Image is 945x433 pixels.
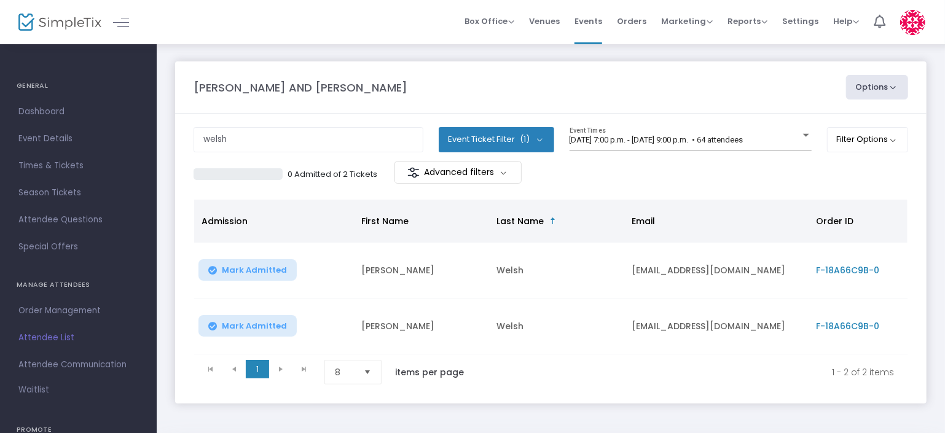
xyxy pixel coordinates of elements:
[198,259,297,281] button: Mark Admitted
[18,104,138,120] span: Dashboard
[17,273,140,297] h4: MANAGE ATTENDEES
[18,357,138,373] span: Attendee Communication
[846,75,909,99] button: Options
[361,215,409,227] span: First Name
[198,315,297,337] button: Mark Admitted
[529,6,560,37] span: Venues
[833,15,859,27] span: Help
[490,360,894,384] kendo-pager-info: 1 - 2 of 2 items
[18,185,138,201] span: Season Tickets
[816,264,879,276] span: F-18A66C9B-0
[548,216,558,226] span: Sortable
[782,6,818,37] span: Settings
[827,127,909,152] button: Filter Options
[18,131,138,147] span: Event Details
[202,215,248,227] span: Admission
[359,361,376,384] button: Select
[496,215,544,227] span: Last Name
[194,127,423,152] input: Search by name, order number, email, ip address
[624,243,809,298] td: [EMAIL_ADDRESS][DOMAIN_NAME]
[18,212,138,228] span: Attendee Questions
[661,15,713,27] span: Marketing
[727,15,767,27] span: Reports
[624,298,809,354] td: [EMAIL_ADDRESS][DOMAIN_NAME]
[288,168,377,181] p: 0 Admitted of 2 Tickets
[816,320,879,332] span: F-18A66C9B-0
[194,79,407,96] m-panel-title: [PERSON_NAME] AND [PERSON_NAME]
[489,298,624,354] td: Welsh
[354,243,489,298] td: [PERSON_NAME]
[520,135,530,144] span: (1)
[617,6,646,37] span: Orders
[18,239,138,255] span: Special Offers
[394,161,522,184] m-button: Advanced filters
[194,200,908,354] div: Data table
[17,74,140,98] h4: GENERAL
[439,127,554,152] button: Event Ticket Filter(1)
[395,366,464,378] label: items per page
[407,166,420,179] img: filter
[18,303,138,319] span: Order Management
[246,360,269,378] span: Page 1
[816,215,853,227] span: Order ID
[632,215,655,227] span: Email
[335,366,354,378] span: 8
[570,135,743,144] span: [DATE] 7:00 p.m. - [DATE] 9:00 p.m. • 64 attendees
[465,15,514,27] span: Box Office
[18,330,138,346] span: Attendee List
[222,321,287,331] span: Mark Admitted
[354,298,489,354] td: [PERSON_NAME]
[18,384,49,396] span: Waitlist
[222,265,287,275] span: Mark Admitted
[574,6,602,37] span: Events
[18,158,138,174] span: Times & Tickets
[489,243,624,298] td: Welsh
